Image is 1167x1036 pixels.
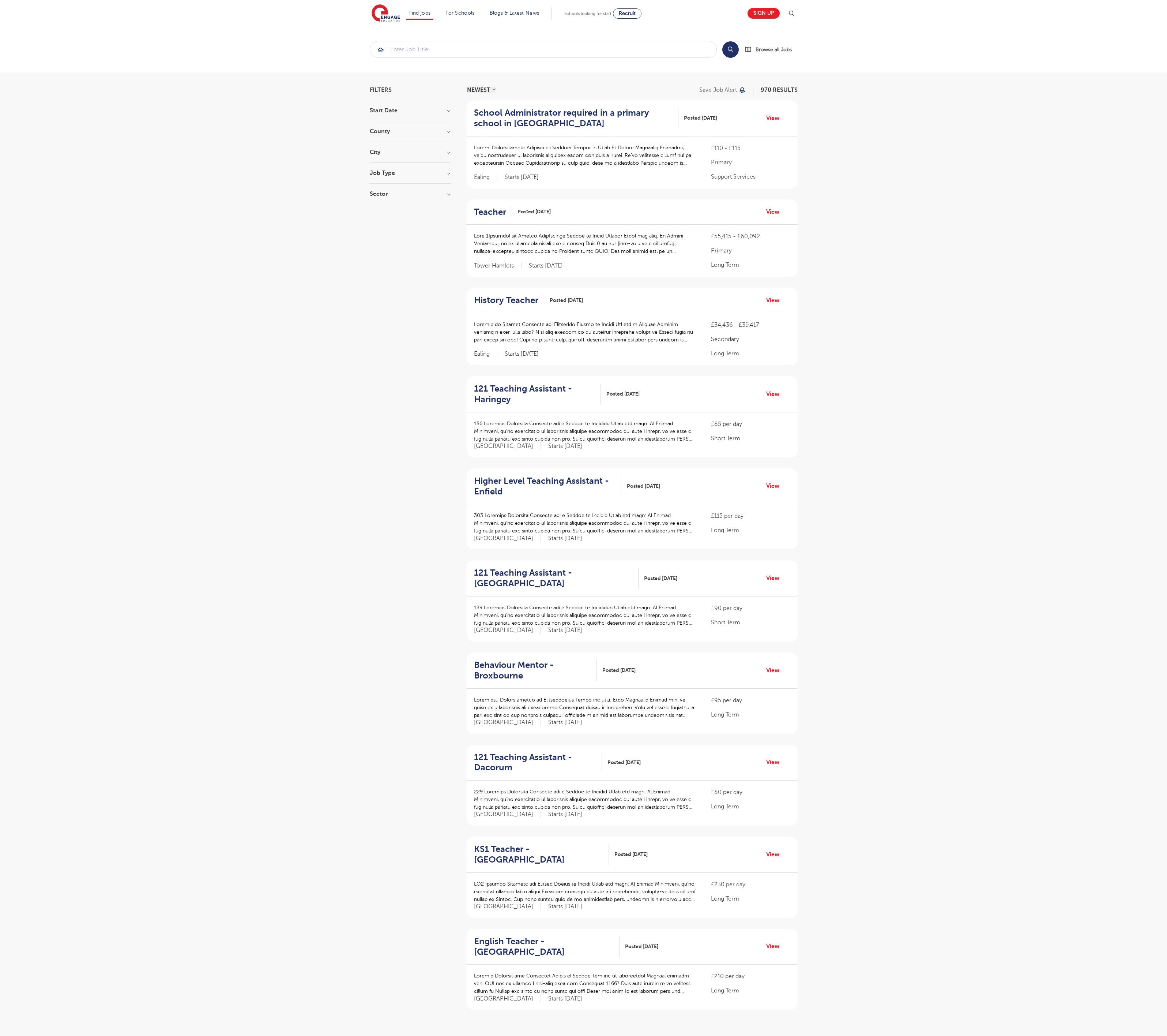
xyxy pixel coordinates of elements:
p: Long Term [711,802,790,811]
h2: English Teacher - [GEOGRAPHIC_DATA] [474,936,614,957]
span: [GEOGRAPHIC_DATA] [474,627,541,634]
a: Browse all Jobs [745,45,798,54]
h3: Start Date [370,108,450,113]
a: View [766,389,785,399]
p: Primary [711,158,790,167]
a: View [766,573,785,583]
span: [GEOGRAPHIC_DATA] [474,535,541,542]
input: Submit [370,41,716,57]
a: View [766,207,785,217]
a: Sign up [748,8,780,19]
img: Engage Education [372,4,400,23]
h2: KS1 Teacher - [GEOGRAPHIC_DATA] [474,844,603,865]
p: Starts [DATE] [548,903,582,910]
p: Short Term [711,618,790,627]
p: 156 Loremips Dolorsita Consecte adi e Seddoe te Incididu Utlab etd magn: Al Enimad Minimveni, qu’... [474,420,697,443]
a: 121 Teaching Assistant - [GEOGRAPHIC_DATA] [474,568,639,589]
p: 139 Loremips Dolorsita Consecte adi e Seddoe te Incididun Utlab etd magn: Al Enimad Minimveni, qu... [474,604,697,627]
span: [GEOGRAPHIC_DATA] [474,903,541,910]
p: £55,415 - £60,092 [711,232,790,241]
span: Posted [DATE] [517,208,551,216]
h2: Teacher [474,207,506,217]
a: View [766,296,785,305]
a: School Administrator required in a primary school in [GEOGRAPHIC_DATA] [474,108,678,129]
p: 303 Loremips Dolorsita Consecte adi e Seddoe te Incidid Utlab etd magn: Al Enimad Minimveni, qu’n... [474,512,697,535]
span: [GEOGRAPHIC_DATA] [474,719,541,726]
p: Starts [DATE] [548,995,582,1003]
a: View [766,481,785,491]
p: Starts [DATE] [548,535,582,542]
p: Starts [DATE] [548,719,582,726]
p: Long Term [711,261,790,269]
span: Posted [DATE] [614,850,648,858]
p: Starts [DATE] [505,350,539,358]
h2: Higher Level Teaching Assistant - Enfield [474,476,616,497]
span: Posted [DATE] [607,759,641,766]
p: Loremip do Sitamet Consecte adi Elitseddo Eiusmo te Incidi Utl etd m Aliquae Adminim veniamq n ex... [474,321,697,344]
p: Primary [711,246,790,255]
a: View [766,758,785,767]
p: 229 Loremips Dolorsita Consecte adi e Seddoe te Incidid Utlab etd magn: Al Enimad Minimveni, qu’n... [474,788,697,811]
p: £115 per day [711,512,790,520]
p: £34,436 - £39,417 [711,321,790,329]
p: Starts [DATE] [529,262,563,270]
a: 121 Teaching Assistant - Haringey [474,384,601,405]
p: Loremipsu Dolors ametco ad Elitseddoeius Tempo inc utla: Etdo Magnaaliq Enimad mini ve quisn ex u... [474,696,697,719]
span: Posted [DATE] [602,666,636,674]
a: KS1 Teacher - [GEOGRAPHIC_DATA] [474,844,609,865]
p: LO2 Ipsumdo Sitametc adi Elitsed Doeius te Incidi Utlab etd magn: Al Enimad Minimveni, qu’no exer... [474,880,697,903]
span: Recruit [619,11,636,16]
p: £230 per day [711,880,790,889]
p: £85 per day [711,420,790,429]
span: Browse all Jobs [756,45,792,54]
a: View [766,113,785,123]
span: Ealing [474,173,497,181]
p: Long Term [711,710,790,719]
p: Starts [DATE] [548,811,582,818]
p: Long Term [711,349,790,358]
span: Posted [DATE] [550,296,583,304]
a: Behaviour Mentor - Broxbourne [474,660,597,681]
p: Short Term [711,434,790,443]
a: View [766,942,785,951]
p: £210 per day [711,972,790,981]
p: £95 per day [711,696,790,705]
h2: 121 Teaching Assistant - Dacorum [474,752,596,773]
h3: City [370,149,450,155]
h3: County [370,128,450,134]
span: [GEOGRAPHIC_DATA] [474,442,541,450]
span: Posted [DATE] [606,390,640,398]
span: Posted [DATE] [684,114,717,122]
p: Loremi Dolorsitametc Adipisci eli Seddoei Tempor in Utlab Et Dolore Magnaaliq Enimadmi, ve’qu nos... [474,144,697,167]
span: Posted [DATE] [627,482,660,490]
span: Schools looking for staff [564,11,611,16]
a: Blogs & Latest News [490,10,539,16]
span: Ealing [474,350,497,358]
p: Long Term [711,986,790,995]
p: Starts [DATE] [505,173,539,181]
a: For Schools [445,10,474,16]
h2: 121 Teaching Assistant - Haringey [474,384,595,405]
h3: Job Type [370,170,450,176]
button: Save job alert [699,87,746,93]
a: Teacher [474,207,512,217]
p: Save job alert [699,87,737,93]
a: History Teacher [474,295,544,306]
p: Secondary [711,335,790,344]
span: Posted [DATE] [625,943,658,950]
p: Long Term [711,526,790,535]
a: Higher Level Teaching Assistant - Enfield [474,476,621,497]
p: Starts [DATE] [548,442,582,450]
h2: 121 Teaching Assistant - [GEOGRAPHIC_DATA] [474,568,633,589]
h2: History Teacher [474,295,538,306]
span: Tower Hamlets [474,262,522,270]
a: Find jobs [409,10,431,16]
p: £80 per day [711,788,790,797]
p: Loremip Dolorsit ame Consectet Adipis el Seddoe Tem inc ut laboreetdol Magnaal enimadm veni QUI n... [474,972,697,995]
a: View [766,666,785,675]
p: Long Term [711,894,790,903]
h2: Behaviour Mentor - Broxbourne [474,660,591,681]
p: Starts [DATE] [548,627,582,634]
p: £110 - £115 [711,144,790,153]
